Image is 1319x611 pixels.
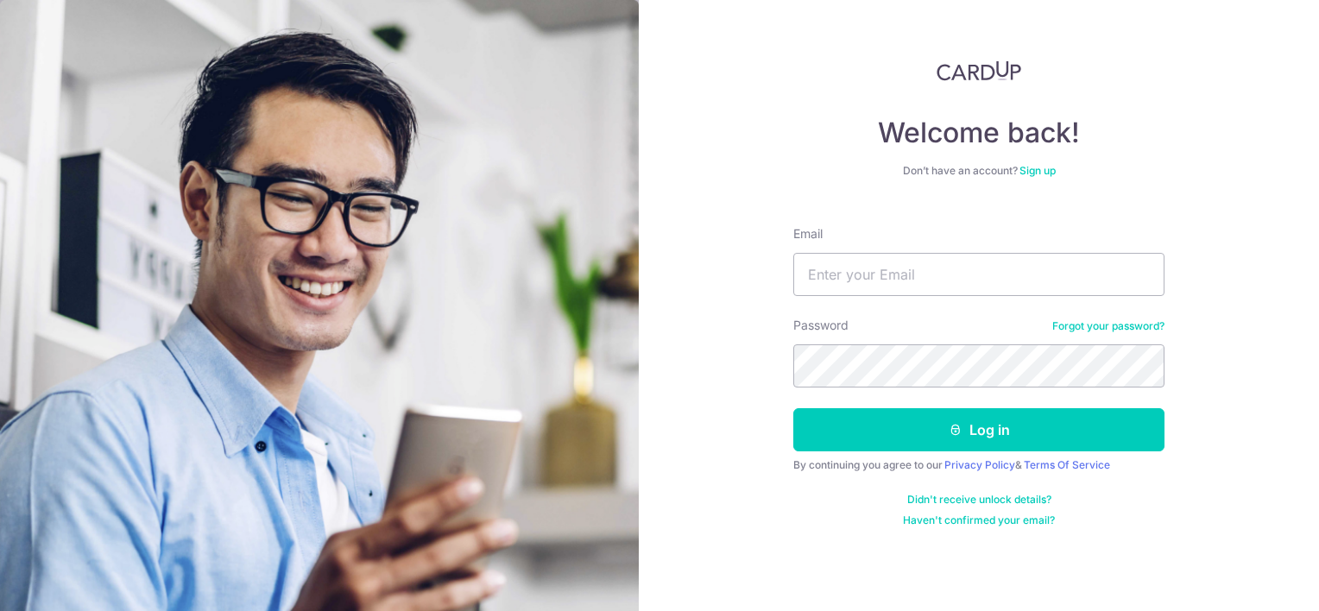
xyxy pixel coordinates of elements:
img: CardUp Logo [937,60,1021,81]
a: Sign up [1019,164,1056,177]
label: Password [793,317,849,334]
button: Log in [793,408,1164,451]
a: Forgot your password? [1052,319,1164,333]
a: Haven't confirmed your email? [903,513,1055,527]
a: Terms Of Service [1024,458,1110,471]
a: Didn't receive unlock details? [907,493,1051,507]
input: Enter your Email [793,253,1164,296]
h4: Welcome back! [793,116,1164,150]
label: Email [793,225,823,243]
div: By continuing you agree to our & [793,458,1164,472]
a: Privacy Policy [944,458,1015,471]
div: Don’t have an account? [793,164,1164,178]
